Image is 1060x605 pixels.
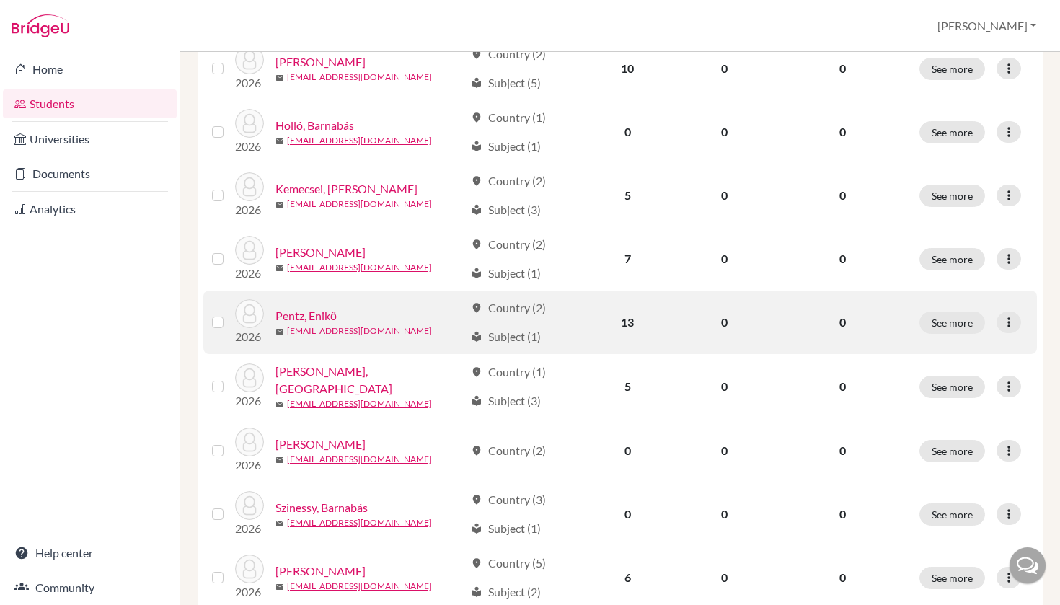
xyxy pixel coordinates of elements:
[275,307,337,324] a: Pentz, Enikő
[235,392,264,410] p: 2026
[471,48,482,60] span: location_on
[287,580,432,593] a: [EMAIL_ADDRESS][DOMAIN_NAME]
[275,264,284,273] span: mail
[580,354,675,419] td: 5
[919,121,985,143] button: See more
[931,12,1043,40] button: [PERSON_NAME]
[919,376,985,398] button: See more
[580,227,675,291] td: 7
[275,137,284,146] span: mail
[3,195,177,224] a: Analytics
[919,312,985,334] button: See more
[471,491,546,508] div: Country (3)
[783,442,902,459] p: 0
[580,164,675,227] td: 5
[471,112,482,123] span: location_on
[471,586,482,598] span: local_library
[235,520,264,537] p: 2026
[287,324,432,337] a: [EMAIL_ADDRESS][DOMAIN_NAME]
[471,236,546,253] div: Country (2)
[471,392,541,410] div: Subject (3)
[287,261,432,274] a: [EMAIL_ADDRESS][DOMAIN_NAME]
[275,499,368,516] a: Szinessy, Barnabás
[471,201,541,218] div: Subject (3)
[235,456,264,474] p: 2026
[675,291,774,354] td: 0
[471,239,482,250] span: location_on
[275,436,366,453] a: [PERSON_NAME]
[783,314,902,331] p: 0
[275,180,418,198] a: Kemecsei, [PERSON_NAME]
[675,37,774,100] td: 0
[287,516,432,529] a: [EMAIL_ADDRESS][DOMAIN_NAME]
[275,456,284,464] span: mail
[471,45,546,63] div: Country (2)
[275,363,464,397] a: [PERSON_NAME], [GEOGRAPHIC_DATA]
[675,482,774,546] td: 0
[919,58,985,80] button: See more
[471,523,482,534] span: local_library
[471,175,482,187] span: location_on
[235,109,264,138] img: Holló, Barnabás
[919,440,985,462] button: See more
[235,172,264,201] img: Kemecsei, Aron
[3,89,177,118] a: Students
[919,503,985,526] button: See more
[919,185,985,207] button: See more
[783,123,902,141] p: 0
[675,100,774,164] td: 0
[783,250,902,268] p: 0
[235,201,264,218] p: 2026
[580,100,675,164] td: 0
[675,164,774,227] td: 0
[12,14,69,37] img: Bridge-U
[275,400,284,409] span: mail
[235,74,264,92] p: 2026
[919,248,985,270] button: See more
[471,138,541,155] div: Subject (1)
[275,327,284,336] span: mail
[471,520,541,537] div: Subject (1)
[580,291,675,354] td: 13
[471,557,482,569] span: location_on
[235,299,264,328] img: Pentz, Enikő
[471,331,482,343] span: local_library
[919,567,985,589] button: See more
[580,482,675,546] td: 0
[3,125,177,154] a: Universities
[783,505,902,523] p: 0
[783,378,902,395] p: 0
[783,569,902,586] p: 0
[275,200,284,209] span: mail
[471,268,482,279] span: local_library
[235,328,264,345] p: 2026
[235,583,264,601] p: 2026
[287,198,432,211] a: [EMAIL_ADDRESS][DOMAIN_NAME]
[471,109,546,126] div: Country (1)
[235,138,264,155] p: 2026
[275,519,284,528] span: mail
[471,204,482,216] span: local_library
[675,227,774,291] td: 0
[275,562,366,580] a: [PERSON_NAME]
[3,55,177,84] a: Home
[471,328,541,345] div: Subject (1)
[235,265,264,282] p: 2026
[471,141,482,152] span: local_library
[471,555,546,572] div: Country (5)
[471,445,482,456] span: location_on
[580,419,675,482] td: 0
[471,74,541,92] div: Subject (5)
[275,244,366,261] a: [PERSON_NAME]
[235,428,264,456] img: Szabó-Szentgyörgyi, Péter
[471,265,541,282] div: Subject (1)
[471,583,541,601] div: Subject (2)
[471,366,482,378] span: location_on
[235,236,264,265] img: Kosztolányi, Niki
[235,363,264,392] img: Péterffy, Dóra
[275,74,284,82] span: mail
[33,10,63,23] span: Help
[580,37,675,100] td: 10
[235,555,264,583] img: Tóth, Benedek
[3,159,177,188] a: Documents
